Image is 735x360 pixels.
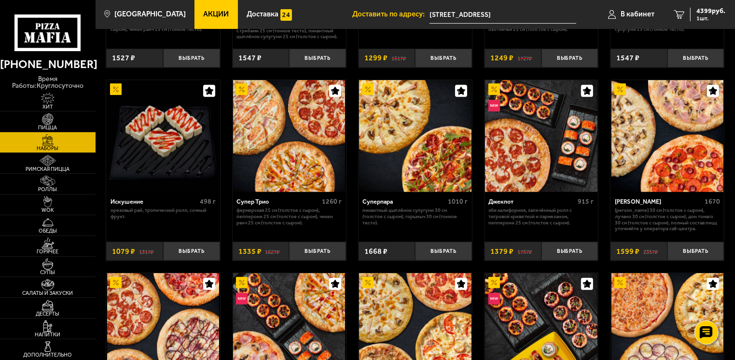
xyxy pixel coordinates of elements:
button: Выбрать [289,49,346,68]
button: Выбрать [415,242,472,261]
img: Акционный [110,83,122,95]
img: Акционный [614,277,626,289]
p: [PERSON_NAME] 30 см (толстое с сыром), Лучано 30 см (толстое с сыром), Дон Томаго 30 см (толстое ... [615,208,720,232]
div: Джекпот [489,198,576,205]
img: Акционный [110,277,122,289]
span: 915 г [578,197,594,206]
img: Искушение [107,80,219,192]
span: 1335 ₽ [238,248,262,255]
div: Искушение [111,198,197,205]
a: АкционныйСуперпара [359,80,472,192]
button: Выбрать [289,242,346,261]
button: Выбрать [541,49,598,68]
div: [PERSON_NAME] [615,198,702,205]
a: АкционныйНовинкаДжекпот [485,80,598,192]
span: 4399 руб. [696,8,725,14]
s: 2357 ₽ [643,248,658,255]
s: 1757 ₽ [517,248,532,255]
input: Ваш адрес доставки [430,6,577,24]
p: Эби Калифорния, Запечённый ролл с тигровой креветкой и пармезаном, Пепперони 25 см (толстое с сыр... [489,208,594,226]
img: Новинка [488,293,500,305]
img: Акционный [236,277,248,289]
img: 15daf4d41897b9f0e9f617042186c801.svg [280,9,292,21]
span: 1010 г [448,197,468,206]
a: АкционныйИскушение [106,80,220,192]
img: Акционный [362,83,374,95]
s: 1317 ₽ [139,248,153,255]
img: Новинка [488,100,500,111]
img: Акционный [236,83,248,95]
span: 1547 ₽ [238,54,262,62]
button: Выбрать [667,49,724,68]
button: Выбрать [163,242,220,261]
img: Акционный [488,277,500,289]
p: Прошутто Фунги 25 см (тонкое тесто), Мясная с грибами 25 см (тонкое тесто), Пикантный цыплёнок су... [236,22,342,40]
s: 1627 ₽ [265,248,280,255]
s: 1727 ₽ [517,54,532,62]
span: 498 г [200,197,216,206]
span: 1547 ₽ [616,54,639,62]
span: 1299 ₽ [364,54,388,62]
s: 1517 ₽ [391,54,406,62]
img: Супер Трио [233,80,345,192]
button: Выбрать [415,49,472,68]
img: Новинка [236,293,248,305]
img: Акционный [362,277,374,289]
p: Фермерская 25 см (толстое с сыром), Пепперони 25 см (толстое с сыром), Чикен Ранч 25 см (толстое ... [236,208,342,226]
span: 1379 ₽ [490,248,513,255]
a: АкционныйСупер Трио [233,80,346,192]
span: 1260 г [322,197,342,206]
span: Доставка [247,11,278,18]
span: В кабинет [621,11,654,18]
span: Россия, Санкт-Петербург, проспект Обуховской Обороны, 120К [430,6,577,24]
button: Выбрать [541,242,598,261]
span: 1249 ₽ [490,54,513,62]
span: 1 шт. [696,15,725,21]
span: 1079 ₽ [112,248,135,255]
img: Хет Трик [611,80,723,192]
p: Ореховый рай, Тропический ролл, Сочный фрукт. [111,208,216,220]
a: АкционныйХет Трик [610,80,724,192]
button: Выбрать [163,49,220,68]
span: Доставить по адресу: [352,11,430,18]
div: Суперпара [362,198,445,205]
span: 1670 [705,197,720,206]
img: Акционный [488,83,500,95]
span: 1668 ₽ [364,248,388,255]
img: Джекпот [485,80,597,192]
img: Акционный [614,83,626,95]
span: [GEOGRAPHIC_DATA] [114,11,186,18]
img: Суперпара [359,80,471,192]
span: 1527 ₽ [112,54,135,62]
button: Выбрать [667,242,724,261]
span: Акции [204,11,229,18]
p: Пикантный цыплёнок сулугуни 30 см (толстое с сыром), Горыныч 30 см (тонкое тесто). [362,208,468,226]
span: 1599 ₽ [616,248,639,255]
div: Супер Трио [236,198,319,205]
